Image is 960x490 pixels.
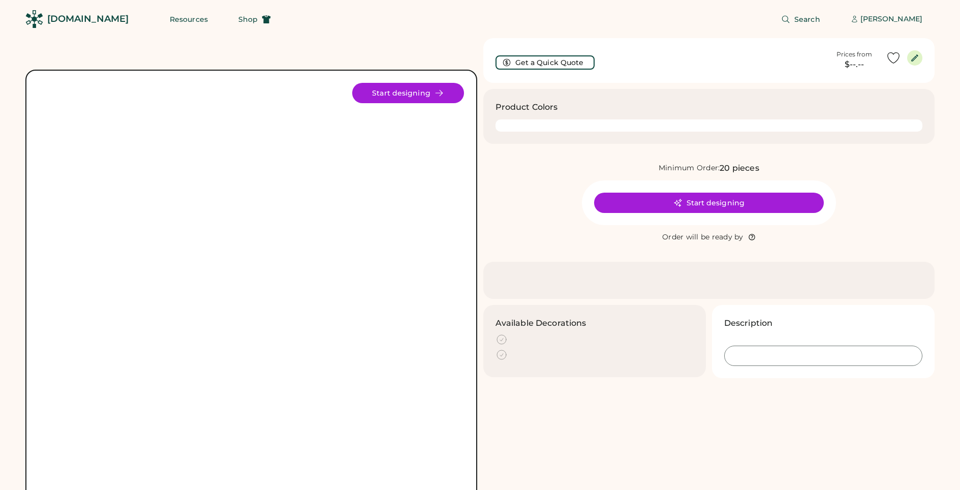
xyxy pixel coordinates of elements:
button: Search [769,9,832,29]
div: Order will be ready by [662,232,744,242]
button: Shop [226,9,283,29]
div: $--.-- [829,58,880,71]
button: Resources [158,9,220,29]
h3: Available Decorations [496,317,586,329]
div: 20 pieces [720,162,759,174]
button: Start designing [352,83,464,103]
h3: Description [724,317,773,329]
div: Prices from [837,50,872,58]
span: Shop [238,16,258,23]
div: [DOMAIN_NAME] [47,13,129,25]
div: [PERSON_NAME] [860,14,922,24]
button: Start designing [594,193,824,213]
h3: Product Colors [496,101,558,113]
button: Get a Quick Quote [496,55,595,70]
div: Minimum Order: [659,163,720,173]
img: Rendered Logo - Screens [25,10,43,28]
span: Search [794,16,820,23]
